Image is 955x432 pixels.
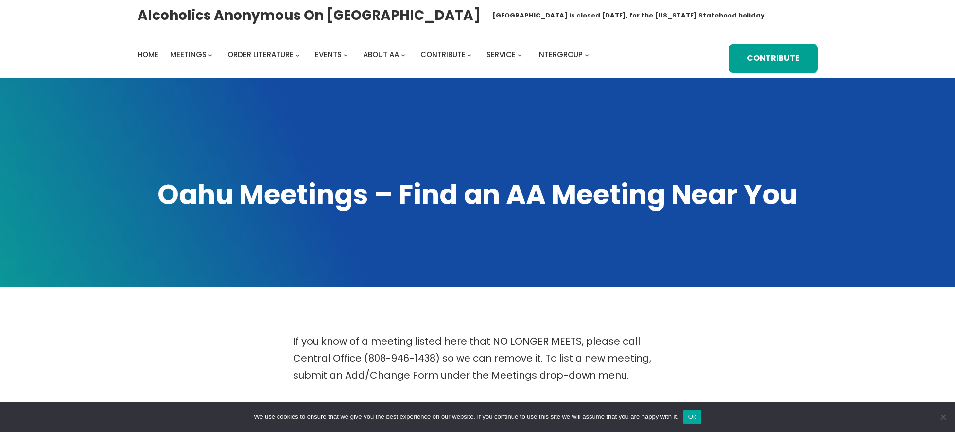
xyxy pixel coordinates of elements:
span: About AA [363,50,399,60]
a: Service [486,48,516,62]
button: Service submenu [518,53,522,57]
button: Order Literature submenu [295,53,300,57]
a: About AA [363,48,399,62]
button: About AA submenu [401,53,405,57]
button: Intergroup submenu [585,53,589,57]
span: Home [138,50,158,60]
span: Service [486,50,516,60]
a: Events [315,48,342,62]
button: Events submenu [344,53,348,57]
h1: Oahu Meetings – Find an AA Meeting Near You [138,176,818,213]
span: We use cookies to ensure that we give you the best experience on our website. If you continue to ... [254,412,678,422]
a: Alcoholics Anonymous on [GEOGRAPHIC_DATA] [138,3,481,27]
span: Intergroup [537,50,583,60]
a: Meetings [170,48,207,62]
a: Contribute [420,48,466,62]
button: Contribute submenu [467,53,471,57]
nav: Intergroup [138,48,592,62]
span: No [938,412,948,422]
h1: [GEOGRAPHIC_DATA] is closed [DATE], for the [US_STATE] Statehood holiday. [492,11,766,20]
span: Order Literature [227,50,294,60]
span: Contribute [420,50,466,60]
a: Intergroup [537,48,583,62]
a: Home [138,48,158,62]
button: Meetings submenu [208,53,212,57]
a: Contribute [729,44,818,73]
span: Events [315,50,342,60]
p: If you know of a meeting listed here that NO LONGER MEETS, please call Central Office (808-946-14... [293,333,662,384]
span: Meetings [170,50,207,60]
button: Ok [683,410,701,424]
